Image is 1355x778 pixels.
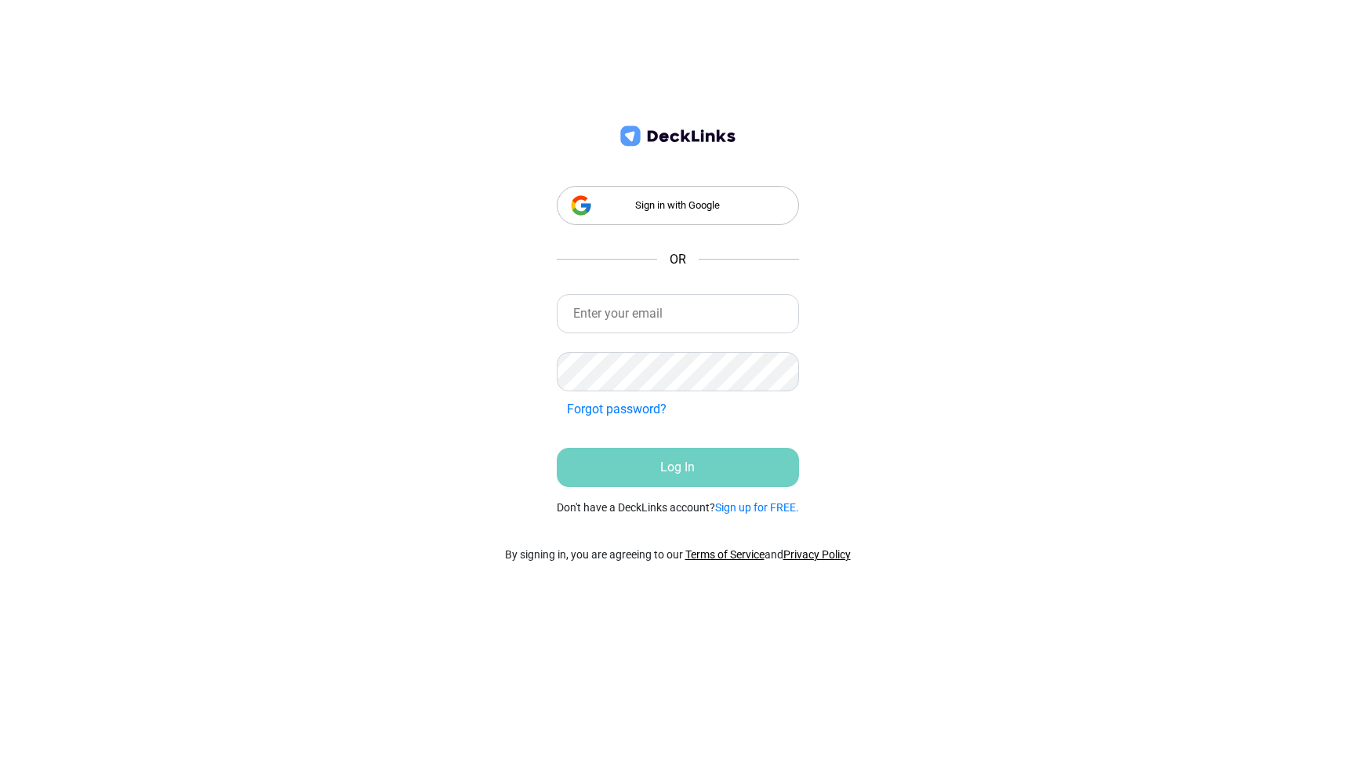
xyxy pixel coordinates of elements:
a: Sign up for FREE. [715,501,799,514]
input: Enter your email [557,294,799,333]
a: Terms of Service [685,548,765,561]
p: By signing in, you are agreeing to our and [505,547,851,563]
button: Log In [557,448,799,487]
span: OR [670,250,686,269]
small: Don't have a DeckLinks account? [557,500,799,516]
button: Forgot password? [557,394,677,424]
a: Privacy Policy [783,548,851,561]
img: deck-links-logo.c572c7424dfa0d40c150da8c35de9cd0.svg [617,124,739,148]
div: Sign in with Google [557,186,799,225]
